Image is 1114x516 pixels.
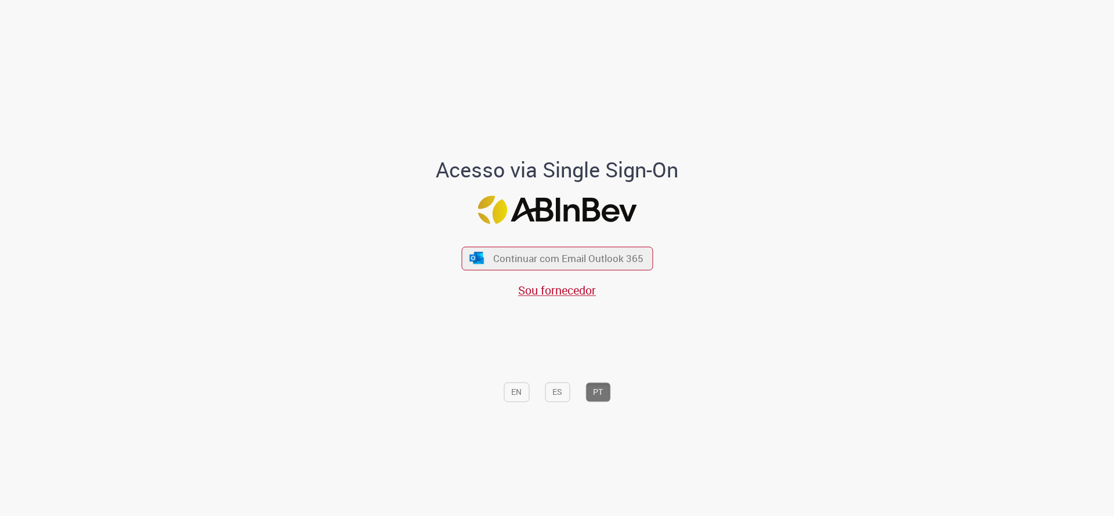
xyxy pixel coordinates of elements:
a: Sou fornecedor [518,282,596,298]
button: PT [585,383,610,402]
img: ícone Azure/Microsoft 360 [469,252,485,264]
img: Logo ABInBev [478,195,636,224]
h1: Acesso via Single Sign-On [396,159,718,182]
button: EN [504,383,529,402]
button: ES [545,383,570,402]
button: ícone Azure/Microsoft 360 Continuar com Email Outlook 365 [461,246,653,270]
span: Continuar com Email Outlook 365 [493,252,643,265]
